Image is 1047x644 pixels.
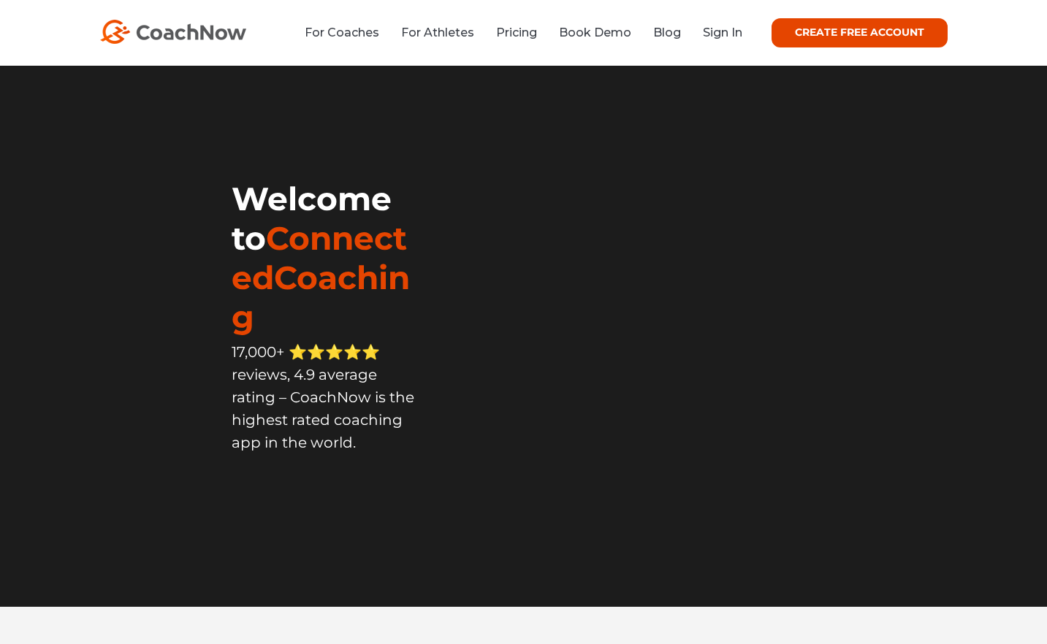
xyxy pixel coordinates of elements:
[559,26,631,39] a: Book Demo
[232,481,414,520] iframe: Embedded CTA
[496,26,537,39] a: Pricing
[232,343,414,451] span: 17,000+ ⭐️⭐️⭐️⭐️⭐️ reviews, 4.9 average rating – CoachNow is the highest rated coaching app in th...
[232,179,419,337] h1: Welcome to
[653,26,681,39] a: Blog
[305,26,379,39] a: For Coaches
[401,26,474,39] a: For Athletes
[703,26,742,39] a: Sign In
[772,18,948,47] a: CREATE FREE ACCOUNT
[100,20,246,44] img: CoachNow Logo
[232,218,410,337] span: ConnectedCoaching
